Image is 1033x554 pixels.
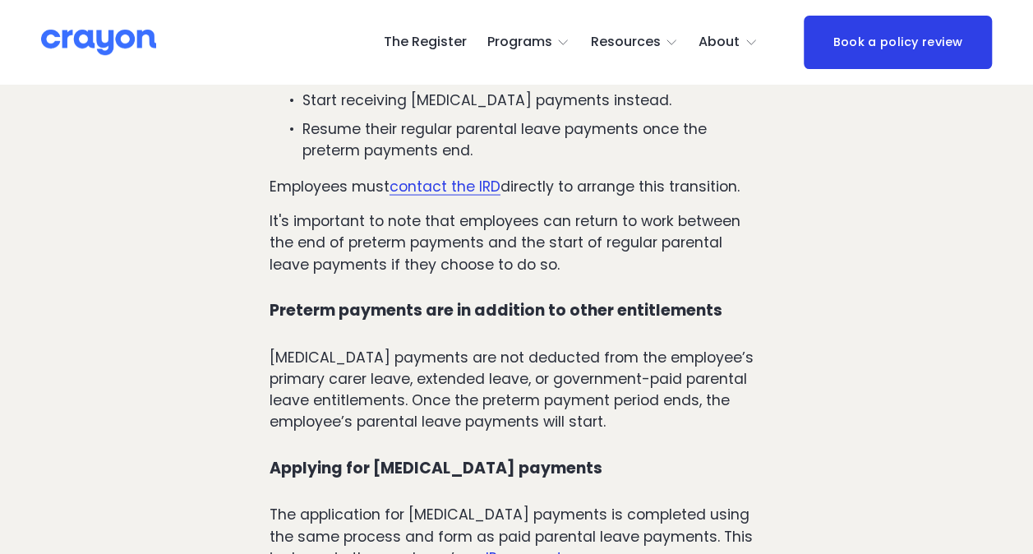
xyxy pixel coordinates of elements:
[302,118,763,162] p: Resume their regular parental leave payments once the preterm payments end.
[804,16,991,70] a: Book a policy review
[270,302,763,321] h4: Preterm payments are in addition to other entitlements
[699,30,740,54] span: About
[590,30,678,56] a: folder dropdown
[302,90,763,111] p: Start receiving [MEDICAL_DATA] payments instead.
[390,177,500,196] a: contact the IRD
[487,30,552,54] span: Programs
[699,30,758,56] a: folder dropdown
[270,347,763,433] p: [MEDICAL_DATA] payments are not deducted from the employee’s primary carer leave, extended leave,...
[270,459,763,478] h4: Applying for [MEDICAL_DATA] payments
[270,210,763,275] p: It's important to note that employees can return to work between the end of preterm payments and ...
[41,28,156,57] img: Crayon
[270,176,763,197] p: Employees must directly to arrange this transition.
[590,30,660,54] span: Resources
[487,30,570,56] a: folder dropdown
[384,30,467,56] a: The Register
